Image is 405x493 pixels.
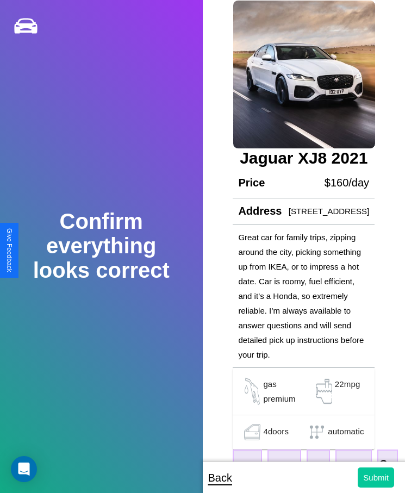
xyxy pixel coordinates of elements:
[263,377,295,406] p: gas premium
[5,228,13,272] div: Give Feedback
[241,377,263,406] img: gas
[11,456,37,482] div: Open Intercom Messenger
[208,468,232,488] p: Back
[238,205,282,217] h4: Address
[335,377,360,406] p: 22 mpg
[263,424,289,440] p: 4 doors
[328,424,364,440] p: automatic
[241,424,263,440] img: gas
[20,209,182,283] h2: Confirm everything looks correct
[325,173,369,192] p: $ 160 /day
[313,377,335,406] img: gas
[238,230,369,362] p: Great car for family trips, zipping around the city, picking something up from IKEA, or to impres...
[233,149,375,167] h3: Jaguar XJ8 2021
[358,467,394,488] button: Submit
[238,177,265,189] h4: Price
[289,204,369,219] p: [STREET_ADDRESS]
